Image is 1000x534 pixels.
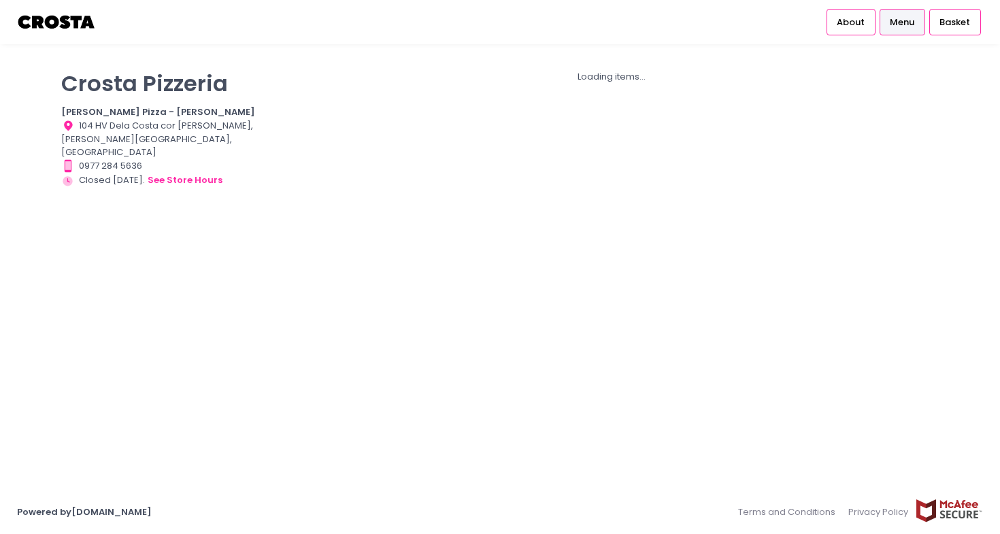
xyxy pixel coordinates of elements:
a: Menu [880,9,925,35]
div: Loading items... [285,70,939,84]
span: About [837,16,865,29]
img: mcafee-secure [915,499,983,522]
div: 0977 284 5636 [61,159,268,173]
p: Crosta Pizzeria [61,70,268,97]
img: logo [17,10,97,34]
div: Closed [DATE]. [61,173,268,188]
span: Basket [939,16,970,29]
span: Menu [890,16,914,29]
button: see store hours [147,173,223,188]
a: About [827,9,876,35]
a: Powered by[DOMAIN_NAME] [17,505,152,518]
b: [PERSON_NAME] Pizza - [PERSON_NAME] [61,105,255,118]
div: 104 HV Dela Costa cor [PERSON_NAME], [PERSON_NAME][GEOGRAPHIC_DATA], [GEOGRAPHIC_DATA] [61,119,268,159]
a: Privacy Policy [842,499,916,525]
a: Terms and Conditions [738,499,842,525]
